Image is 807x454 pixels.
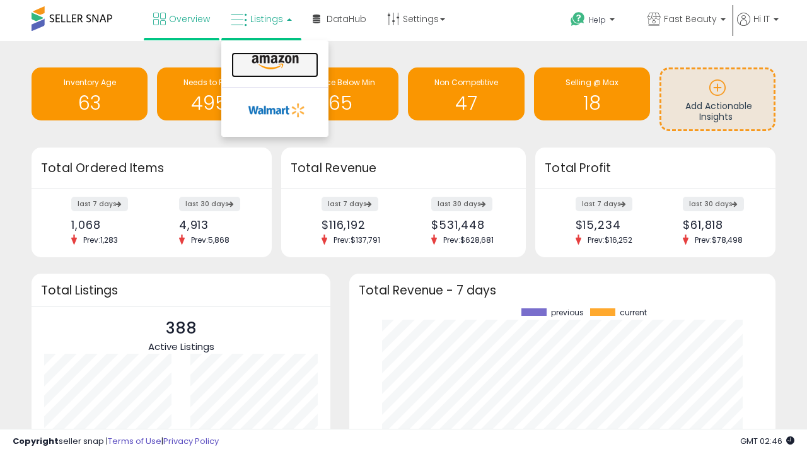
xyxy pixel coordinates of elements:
h1: 18 [540,93,644,113]
span: Listings [250,13,283,25]
span: Prev: $16,252 [581,235,639,245]
span: Hi IT [753,13,770,25]
span: Prev: 1,283 [77,235,124,245]
a: Selling @ Max 18 [534,67,650,120]
span: Inventory Age [64,77,116,88]
i: Get Help [570,11,586,27]
div: 4,913 [179,218,250,231]
label: last 30 days [683,197,744,211]
div: seller snap | | [13,436,219,448]
span: Prev: 5,868 [185,235,236,245]
a: Privacy Policy [163,435,219,447]
span: Help [589,15,606,25]
span: Active Listings [148,340,214,353]
p: 388 [148,317,214,340]
span: 2025-09-17 02:46 GMT [740,435,794,447]
h3: Total Profit [545,160,766,177]
label: last 30 days [431,197,492,211]
label: last 7 days [71,197,128,211]
div: 1,068 [71,218,142,231]
a: Inventory Age 63 [32,67,148,120]
a: Add Actionable Insights [661,69,774,129]
h1: 47 [414,93,518,113]
h1: 65 [289,93,392,113]
a: BB Price Below Min 65 [282,67,398,120]
div: $61,818 [683,218,753,231]
span: Prev: $78,498 [688,235,749,245]
span: Needs to Reprice [183,77,247,88]
label: last 7 days [576,197,632,211]
span: previous [551,308,584,317]
a: Help [560,2,636,41]
span: BB Price Below Min [306,77,375,88]
span: Non Competitive [434,77,498,88]
span: Selling @ Max [566,77,618,88]
label: last 7 days [322,197,378,211]
a: Needs to Reprice 4956 [157,67,273,120]
a: Terms of Use [108,435,161,447]
span: Add Actionable Insights [685,100,752,124]
span: current [620,308,647,317]
div: $15,234 [576,218,646,231]
div: $531,448 [431,218,504,231]
span: Overview [169,13,210,25]
h3: Total Revenue [291,160,516,177]
a: Non Competitive 47 [408,67,524,120]
span: Prev: $137,791 [327,235,386,245]
span: Prev: $628,681 [437,235,500,245]
span: DataHub [327,13,366,25]
span: Fast Beauty [664,13,717,25]
label: last 30 days [179,197,240,211]
a: Hi IT [737,13,779,41]
h3: Total Revenue - 7 days [359,286,766,295]
h1: 4956 [163,93,267,113]
div: $116,192 [322,218,394,231]
h3: Total Listings [41,286,321,295]
h3: Total Ordered Items [41,160,262,177]
strong: Copyright [13,435,59,447]
h1: 63 [38,93,141,113]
